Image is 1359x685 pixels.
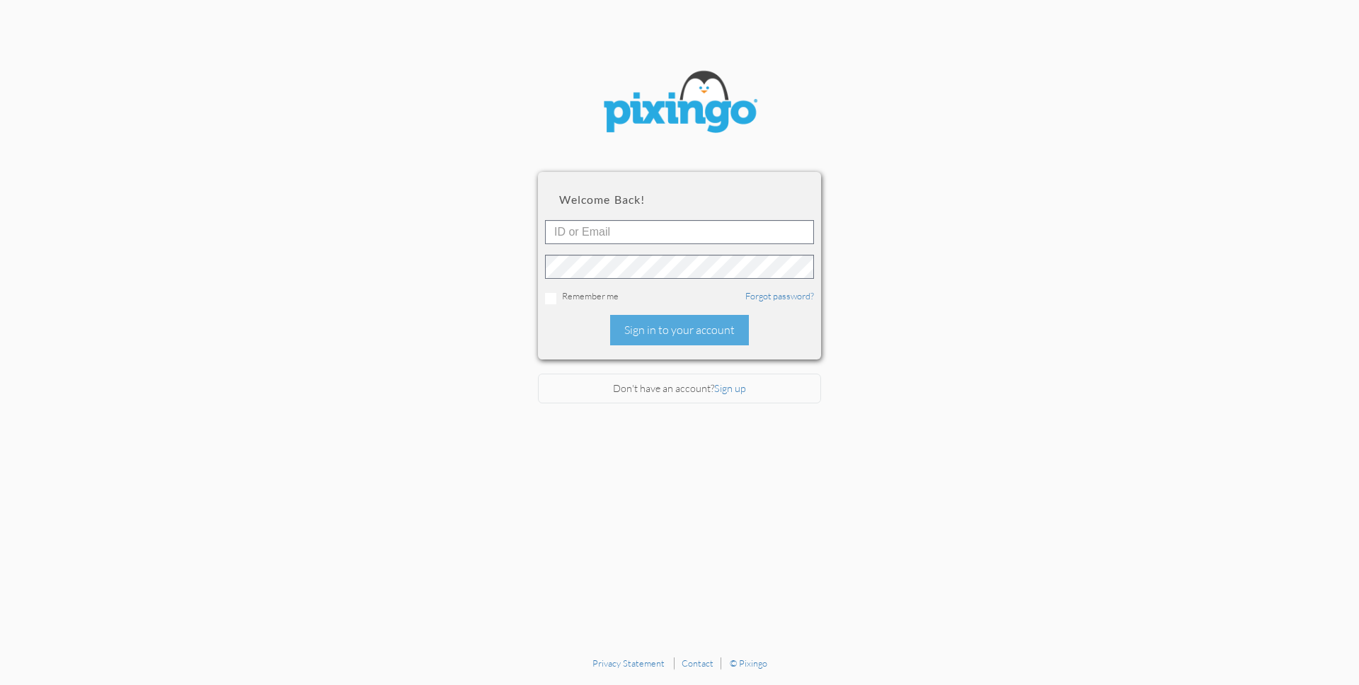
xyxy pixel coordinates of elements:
a: Forgot password? [745,290,814,301]
a: Privacy Statement [592,657,665,669]
input: ID or Email [545,220,814,244]
a: © Pixingo [730,657,767,669]
div: Don't have an account? [538,374,821,404]
div: Sign in to your account [610,315,749,345]
h2: Welcome back! [559,193,800,206]
div: Remember me [545,289,814,304]
a: Sign up [714,382,746,394]
img: pixingo logo [595,64,764,144]
a: Contact [682,657,713,669]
